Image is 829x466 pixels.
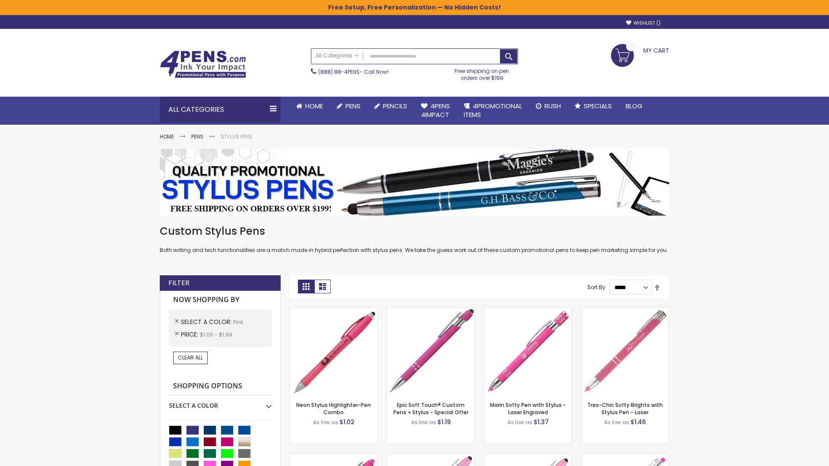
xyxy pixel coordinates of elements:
[160,149,669,216] img: Stylus Pens
[298,280,314,293] strong: Grid
[587,283,605,291] label: Sort By
[484,453,572,460] a: Ellipse Stylus Pen - ColorJet-Pink
[507,419,532,426] span: As low as
[181,318,233,326] span: Select A Color
[191,133,203,140] a: Pens
[233,318,243,326] span: Pink
[160,97,281,123] div: All Categories
[290,308,377,395] img: Neon Stylus Highlighter-Pen Combo-Pink
[181,330,200,339] span: Price
[169,291,272,309] strong: Now Shopping by
[318,68,389,76] span: - Call Now!
[446,64,519,82] div: Free shipping on pen orders over $199
[630,418,646,426] span: $1.46
[619,97,649,116] a: Blog
[584,101,612,110] span: Specials
[160,224,669,238] h1: Custom Stylus Pens
[414,97,457,125] a: 4Pens4impact
[529,97,568,116] a: Rush
[393,401,468,416] a: Epic Soft Touch® Custom Pens + Stylus - Special Offer
[296,401,371,416] a: Neon Stylus Highlighter-Pen Combo
[437,418,451,426] span: $1.19
[387,453,475,460] a: Ellipse Stylus Pen - LaserMax-Pink
[290,453,377,460] a: Ellipse Softy Brights with Stylus Pen - Laser-Pink
[290,307,377,315] a: Neon Stylus Highlighter-Pen Combo-Pink
[411,419,436,426] span: As low as
[581,453,669,460] a: Tres-Chic Softy with Stylus Top Pen - ColorJet-Pink
[387,308,475,395] img: 4P-MS8B-Pink
[178,354,203,361] span: Clear All
[313,419,338,426] span: As low as
[160,224,669,254] div: Both writing and tech functionalities are a match made in hybrid perfection with stylus pens. We ...
[544,101,561,110] span: Rush
[457,97,529,125] a: 4PROMOTIONALITEMS
[534,418,549,426] span: $1.37
[626,20,661,26] a: Wishlist
[200,331,232,338] span: $1.00 - $1.99
[305,101,323,110] span: Home
[345,101,361,110] span: Pens
[173,352,208,364] a: Clear All
[168,278,190,288] strong: Filter
[383,101,407,110] span: Pencils
[464,101,522,119] span: 4PROMOTIONAL ITEMS
[626,101,642,110] span: Blog
[221,133,253,140] strong: Stylus Pens
[160,133,174,140] a: Home
[339,418,354,426] span: $1.02
[581,307,669,315] a: Tres-Chic Softy Brights with Stylus Pen - Laser-Pink
[367,97,414,116] a: Pencils
[311,49,363,63] a: All Categories
[581,308,669,395] img: Tres-Chic Softy Brights with Stylus Pen - Laser-Pink
[169,377,272,396] strong: Shopping Options
[484,308,572,395] img: Marin Softy Pen with Stylus - Laser Engraved-Pink
[604,419,629,426] span: As low as
[484,307,572,315] a: Marin Softy Pen with Stylus - Laser Engraved-Pink
[387,307,475,315] a: 4P-MS8B-Pink
[160,50,246,78] img: 4Pens Custom Pens and Promotional Products
[330,97,367,116] a: Pens
[289,97,330,116] a: Home
[421,101,450,119] span: 4Pens 4impact
[568,97,619,116] a: Specials
[587,401,663,416] a: Tres-Chic Softy Brights with Stylus Pen - Laser
[490,401,566,416] a: Marin Softy Pen with Stylus - Laser Engraved
[169,395,272,410] div: Select A Color
[316,52,359,59] span: All Categories
[318,68,360,76] a: (888) 88-4PENS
